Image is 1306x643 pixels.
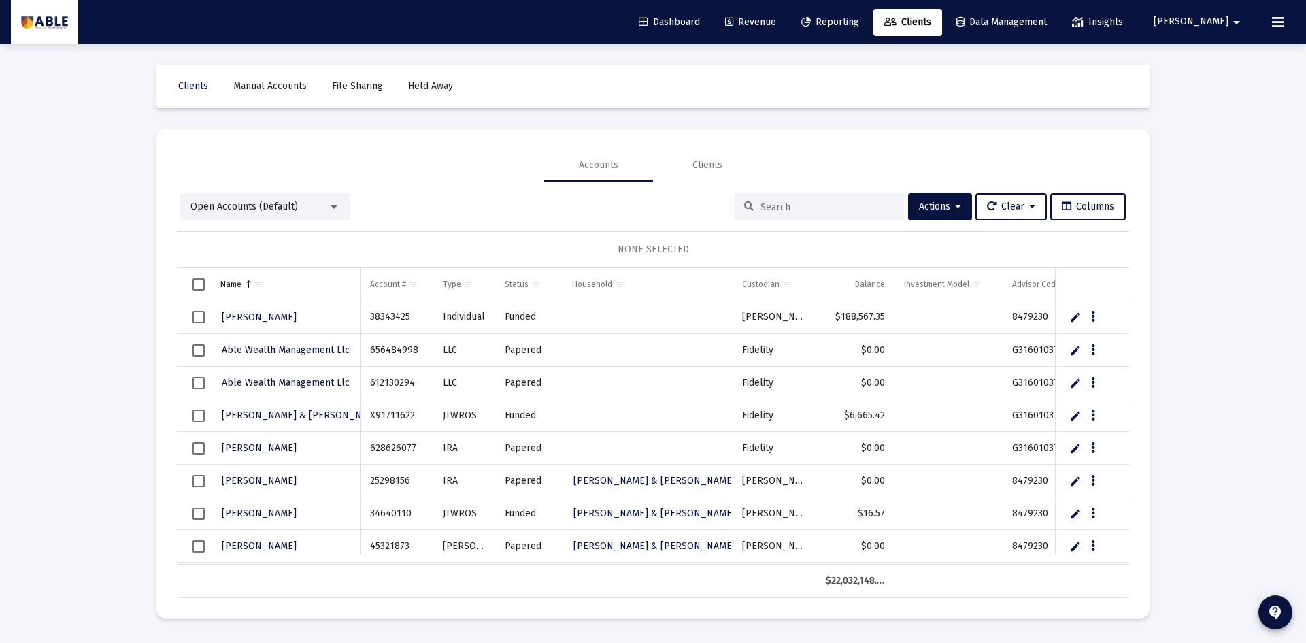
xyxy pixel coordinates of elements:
td: $6,665.42 [816,399,895,432]
span: Manual Accounts [233,80,307,92]
span: Actions [919,201,961,212]
a: [PERSON_NAME] [220,504,298,523]
td: 34640110 [361,497,433,530]
div: Funded [505,310,553,324]
td: Column Balance [816,268,895,301]
div: Status [505,279,529,290]
span: Data Management [956,16,1047,28]
span: Held Away [408,80,453,92]
a: [PERSON_NAME] & [PERSON_NAME] [220,406,385,425]
td: G31601037 [1003,432,1090,465]
span: [PERSON_NAME] [222,442,297,454]
td: $188,567.35 [816,301,895,334]
div: Select row [192,442,205,455]
td: $0.00 [816,465,895,497]
span: Reporting [801,16,859,28]
td: 8479230 [1003,465,1090,497]
span: Show filter options for column 'Household' [614,279,624,289]
td: JTWROS [433,399,496,432]
a: Edit [1069,410,1082,422]
td: Column Status [495,268,563,301]
a: Dashboard [628,9,711,36]
a: Insights [1061,9,1134,36]
td: [PERSON_NAME] [733,530,816,563]
a: Able Wealth Management Llc [220,340,351,360]
td: Fidelity [733,432,816,465]
div: Select row [192,344,205,357]
span: Show filter options for column 'Investment Model' [971,279,982,289]
span: Clients [178,80,208,92]
div: Select row [192,475,205,487]
td: $0.00 [816,432,895,465]
a: [PERSON_NAME] & [PERSON_NAME] [572,504,737,523]
td: Trust [433,563,496,595]
td: $0.00 [816,530,895,563]
div: Clients [692,159,722,172]
td: 45321873 [361,530,433,563]
td: [PERSON_NAME] [433,530,496,563]
mat-icon: contact_support [1267,604,1284,621]
td: 628626077 [361,432,433,465]
div: Select row [192,311,205,323]
td: Individual [433,301,496,334]
div: Select all [192,278,205,291]
td: Fidelity [733,399,816,432]
td: Fidelity [733,334,816,367]
td: IRA [433,465,496,497]
div: Funded [505,409,553,423]
td: $0.00 [816,367,895,399]
a: [PERSON_NAME] & [PERSON_NAME] [572,536,737,556]
div: Data grid [177,268,1129,598]
a: Clients [167,73,219,100]
div: Papered [505,474,553,488]
div: NONE SELECTED [188,243,1118,257]
a: Manual Accounts [222,73,318,100]
td: G31601037 [1003,334,1090,367]
td: Column Type [433,268,496,301]
mat-icon: arrow_drop_down [1228,9,1245,36]
div: Select row [192,410,205,422]
div: Household [572,279,612,290]
td: 8479230 [1003,301,1090,334]
span: Insights [1072,16,1123,28]
a: Edit [1069,540,1082,553]
a: Able Wealth Management Llc [220,373,351,393]
button: [PERSON_NAME] [1137,8,1261,35]
a: [PERSON_NAME] [220,308,298,327]
div: Papered [505,344,553,357]
div: Accounts [579,159,618,172]
td: $16.57 [816,497,895,530]
td: Fidelity [733,367,816,399]
a: Edit [1069,475,1082,487]
td: LLC [433,334,496,367]
td: Column Custodian [733,268,816,301]
div: $22,032,148.86 [826,574,886,588]
span: Dashboard [639,16,700,28]
span: [PERSON_NAME] & [PERSON_NAME] [573,475,735,487]
span: [PERSON_NAME] [1154,16,1228,28]
td: G31601037 [1003,399,1090,432]
td: 8479230 [1003,530,1090,563]
div: Account # [370,279,406,290]
td: 25298156 [361,465,433,497]
a: [PERSON_NAME] & [PERSON_NAME] [572,471,737,491]
td: Column Advisor Code [1003,268,1090,301]
a: Edit [1069,442,1082,455]
a: [PERSON_NAME] [220,471,298,491]
div: Papered [505,442,553,455]
button: Columns [1050,193,1126,220]
a: [PERSON_NAME] [220,536,298,556]
td: [PERSON_NAME] [733,301,816,334]
span: Able Wealth Management Llc [222,344,350,356]
td: Column Account # [361,268,433,301]
a: File Sharing [321,73,394,100]
td: 612130294 [361,367,433,399]
div: Select row [192,508,205,520]
span: Show filter options for column 'Name' [254,279,264,289]
td: Column Name [211,268,361,301]
td: X91711622 [361,399,433,432]
td: 8479230 [1003,497,1090,530]
td: [PERSON_NAME] [733,497,816,530]
span: File Sharing [332,80,383,92]
a: Edit [1069,311,1082,323]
